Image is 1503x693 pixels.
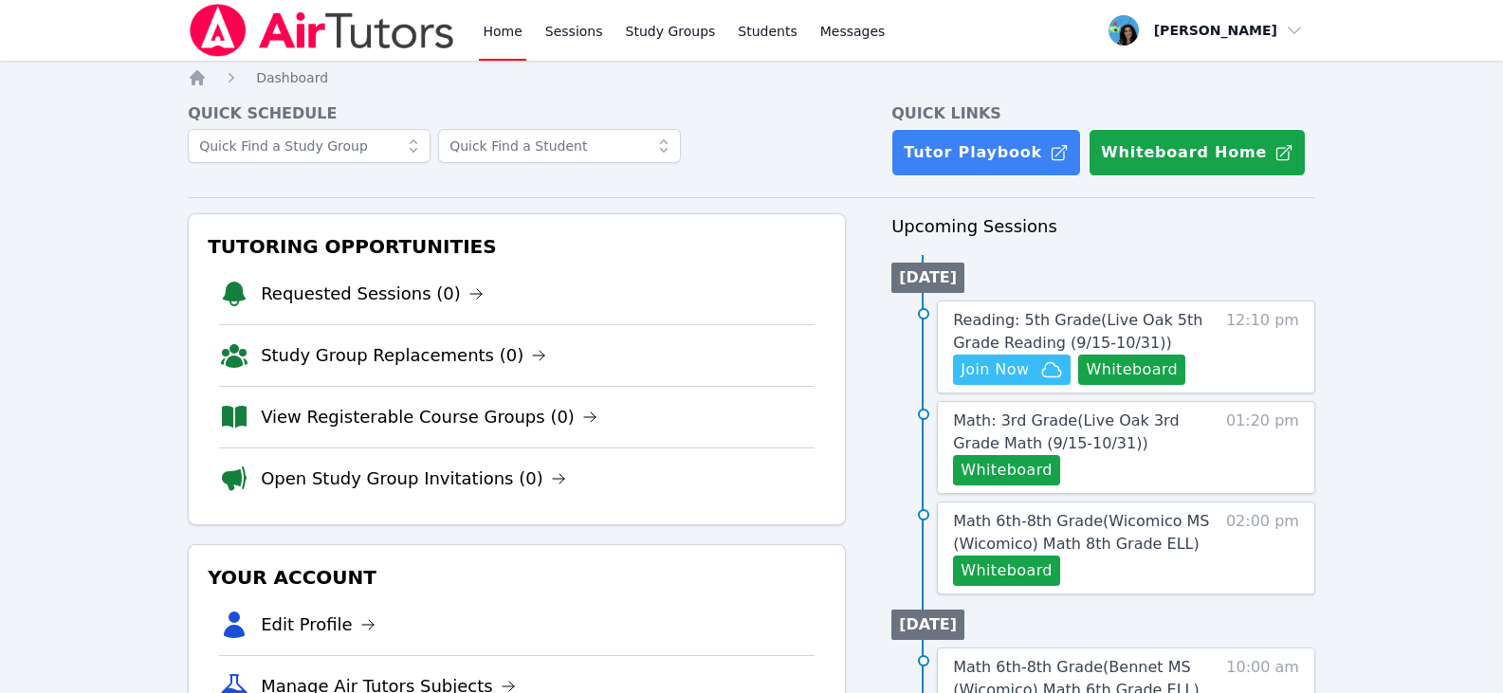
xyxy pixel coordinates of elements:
a: View Registerable Course Groups (0) [261,404,597,430]
a: Dashboard [256,68,328,87]
input: Quick Find a Student [438,129,681,163]
h4: Quick Schedule [188,102,846,125]
button: Whiteboard Home [1089,129,1306,176]
span: 02:00 pm [1226,510,1299,586]
span: Math 6th-8th Grade ( Wicomico MS (Wicomico) Math 8th Grade ELL ) [953,512,1209,553]
h3: Tutoring Opportunities [204,229,830,264]
a: Math: 3rd Grade(Live Oak 3rd Grade Math (9/15-10/31)) [953,410,1213,455]
li: [DATE] [891,610,964,640]
a: Tutor Playbook [891,129,1081,176]
span: Join Now [961,358,1029,381]
span: Math: 3rd Grade ( Live Oak 3rd Grade Math (9/15-10/31) ) [953,411,1179,452]
li: [DATE] [891,263,964,293]
button: Whiteboard [953,455,1060,485]
img: Air Tutors [188,4,456,57]
span: Dashboard [256,70,328,85]
a: Requested Sessions (0) [261,281,484,307]
a: Math 6th-8th Grade(Wicomico MS (Wicomico) Math 8th Grade ELL) [953,510,1213,556]
button: Whiteboard [953,556,1060,586]
a: Study Group Replacements (0) [261,342,546,369]
button: Whiteboard [1078,355,1185,385]
h3: Your Account [204,560,830,594]
a: Open Study Group Invitations (0) [261,465,566,492]
a: Edit Profile [261,611,376,638]
span: 01:20 pm [1226,410,1299,485]
button: Join Now [953,355,1071,385]
nav: Breadcrumb [188,68,1315,87]
h3: Upcoming Sessions [891,213,1315,240]
span: Reading: 5th Grade ( Live Oak 5th Grade Reading (9/15-10/31) ) [953,311,1202,352]
span: Messages [820,22,886,41]
span: 12:10 pm [1226,309,1299,385]
a: Reading: 5th Grade(Live Oak 5th Grade Reading (9/15-10/31)) [953,309,1213,355]
input: Quick Find a Study Group [188,129,431,163]
h4: Quick Links [891,102,1315,125]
